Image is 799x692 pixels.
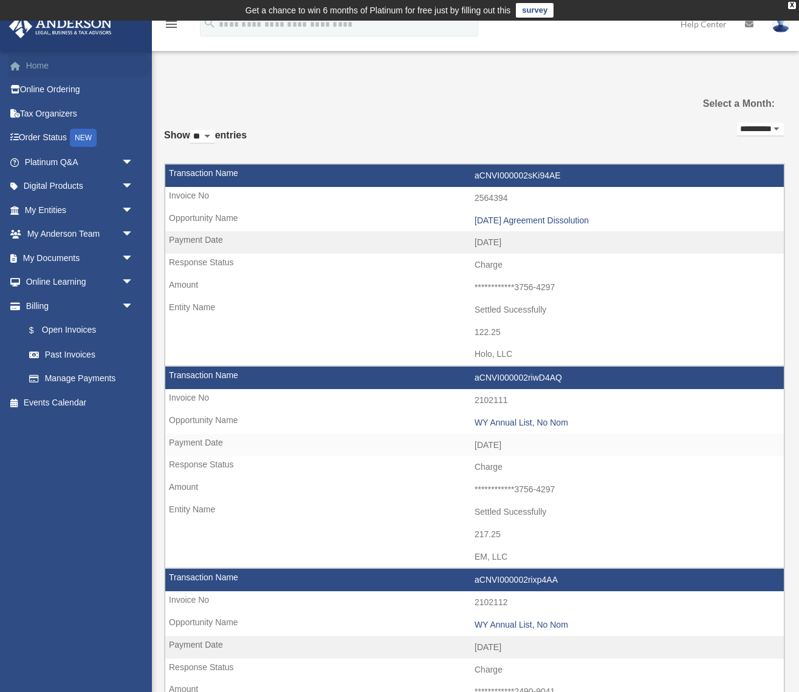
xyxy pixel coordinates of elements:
[165,254,784,277] td: Charge
[165,343,784,366] td: Holo, LLC
[9,53,152,78] a: Home
[165,434,784,457] td: [DATE]
[165,456,784,479] td: Charge
[788,2,796,9] div: close
[516,3,554,18] a: survey
[164,21,179,32] a: menu
[9,222,152,246] a: My Anderson Teamarrow_drop_down
[9,294,152,318] a: Billingarrow_drop_down
[165,367,784,390] td: aCNVI000002riwD4AQ
[9,174,152,198] a: Digital Productsarrow_drop_down
[17,367,152,391] a: Manage Payments
[165,636,784,659] td: [DATE]
[122,246,146,271] span: arrow_drop_down
[9,150,152,174] a: Platinum Q&Aarrow_drop_down
[17,342,146,367] a: Past Invoices
[164,17,179,32] i: menu
[70,129,97,147] div: NEW
[9,126,152,151] a: Order StatusNEW
[475,215,778,226] div: [DATE] Agreement Dissolution
[165,591,784,614] td: 2102112
[164,127,247,156] label: Show entries
[165,569,784,592] td: aCNVI000002rixp4AA
[165,165,784,188] td: aCNVI000002sKi94AE
[122,270,146,295] span: arrow_drop_down
[9,78,152,102] a: Online Ordering
[9,246,152,270] a: My Documentsarrow_drop_down
[9,101,152,126] a: Tax Organizers
[165,659,784,682] td: Charge
[203,16,216,30] i: search
[9,270,152,294] a: Online Learningarrow_drop_down
[165,299,784,322] td: Settled Sucessfully
[772,15,790,33] img: User Pic
[165,389,784,412] td: 2102111
[165,546,784,569] td: EM, LLC
[122,222,146,247] span: arrow_drop_down
[165,187,784,210] td: 2564394
[5,15,115,38] img: Anderson Advisors Platinum Portal
[165,501,784,524] td: Settled Sucessfully
[475,418,778,428] div: WY Annual List, No Nom
[165,231,784,254] td: [DATE]
[165,523,784,546] td: 217.25
[165,321,784,344] td: 122.25
[17,318,152,343] a: $Open Invoices
[690,95,775,112] label: Select a Month:
[245,3,511,18] div: Get a chance to win 6 months of Platinum for free just by filling out this
[122,150,146,175] span: arrow_drop_down
[9,390,152,415] a: Events Calendar
[122,174,146,199] span: arrow_drop_down
[475,620,778,630] div: WY Annual List, No Nom
[9,198,152,222] a: My Entitiesarrow_drop_down
[190,130,215,144] select: Showentries
[122,294,146,319] span: arrow_drop_down
[122,198,146,223] span: arrow_drop_down
[36,323,42,338] span: $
